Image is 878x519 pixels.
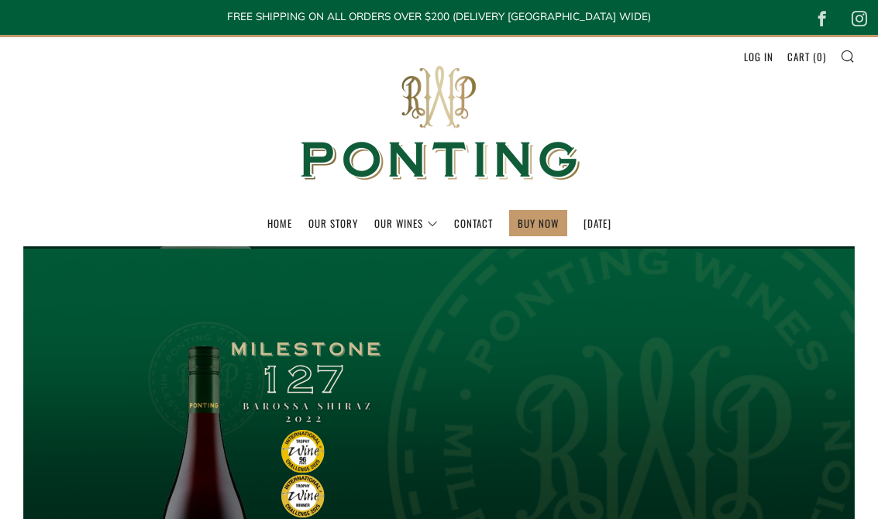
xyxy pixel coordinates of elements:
a: Our Story [308,211,358,235]
a: Our Wines [374,211,438,235]
a: Log in [744,44,773,69]
a: Home [267,211,292,235]
a: Cart (0) [787,44,826,69]
img: Ponting Wines [284,37,594,210]
a: [DATE] [584,211,611,235]
a: BUY NOW [518,211,559,235]
span: 0 [817,49,823,64]
a: Contact [454,211,493,235]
